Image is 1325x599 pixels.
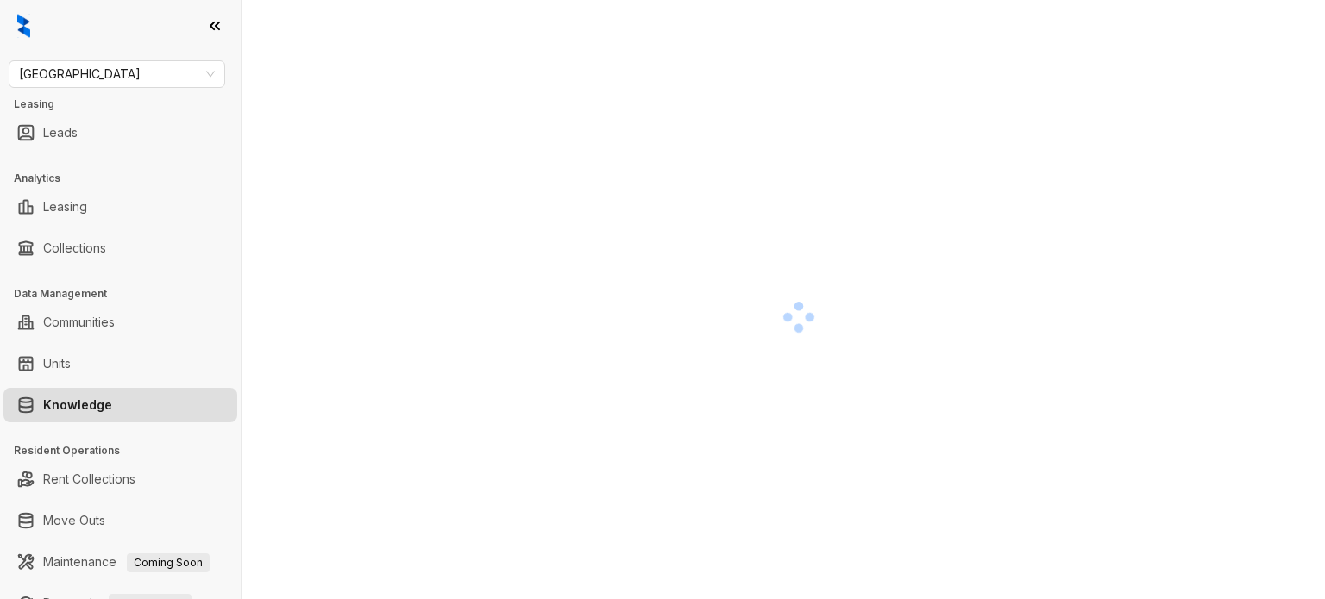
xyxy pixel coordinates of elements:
img: logo [17,14,30,38]
li: Units [3,346,237,381]
li: Maintenance [3,545,237,579]
li: Move Outs [3,503,237,538]
a: Communities [43,305,115,340]
a: Collections [43,231,106,265]
a: Units [43,346,71,381]
li: Leasing [3,190,237,224]
a: Knowledge [43,388,112,422]
span: Fairfield [19,61,215,87]
li: Collections [3,231,237,265]
h3: Data Management [14,286,241,302]
a: Leasing [43,190,87,224]
h3: Resident Operations [14,443,241,459]
a: Move Outs [43,503,105,538]
li: Leads [3,115,237,150]
li: Rent Collections [3,462,237,496]
li: Communities [3,305,237,340]
h3: Leasing [14,97,241,112]
span: Coming Soon [127,553,210,572]
a: Leads [43,115,78,150]
h3: Analytics [14,171,241,186]
a: Rent Collections [43,462,135,496]
li: Knowledge [3,388,237,422]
